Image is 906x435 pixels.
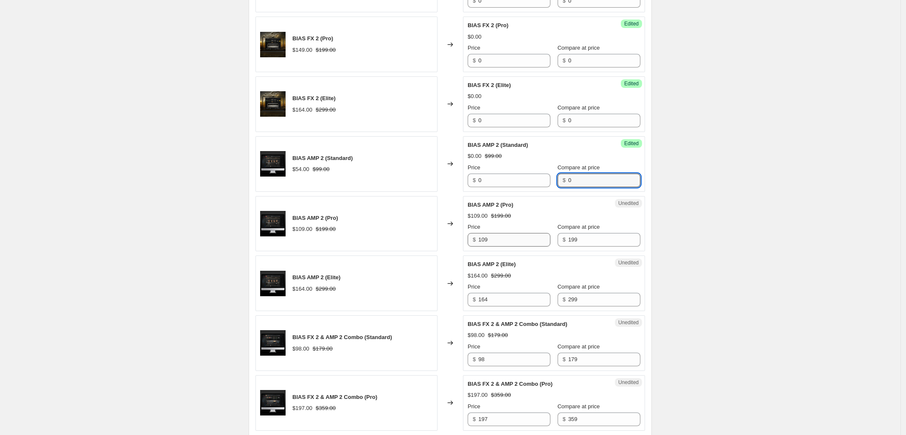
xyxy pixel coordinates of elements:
strike: $179.00 [488,331,508,340]
span: BIAS AMP 2 (Pro) [292,215,338,221]
span: $ [563,57,566,64]
strike: $299.00 [491,272,511,280]
img: 1_80x.jpg [260,91,286,117]
span: Unedited [618,259,639,266]
strike: $99.00 [313,165,330,174]
div: $0.00 [468,152,482,160]
img: biasamp2-shopify-01_80x.png [260,211,286,236]
div: $98.00 [468,331,485,340]
img: biasamp2-shopify-01_80x.png [260,151,286,177]
span: $ [473,117,476,123]
div: $164.00 [468,272,488,280]
strike: $99.00 [485,152,502,160]
div: $0.00 [468,92,482,101]
span: BIAS AMP 2 (Elite) [468,261,516,267]
strike: $299.00 [316,285,336,293]
span: BIAS FX 2 & AMP 2 Combo (Pro) [468,381,553,387]
span: Price [468,283,480,290]
strike: $299.00 [316,106,336,114]
strike: $199.00 [316,225,336,233]
span: Edited [624,20,639,27]
span: $ [563,416,566,422]
span: Compare at price [558,104,600,111]
span: Compare at price [558,403,600,410]
img: 1_80x.jpg [260,32,286,57]
span: $ [563,117,566,123]
span: $ [473,57,476,64]
span: $ [563,296,566,303]
strike: $359.00 [491,391,511,399]
span: BIAS FX 2 & AMP 2 Combo (Pro) [292,394,377,400]
img: fx2amp2-combo-shopify-01_80x.png [260,330,286,356]
span: Edited [624,80,639,87]
span: $ [473,236,476,243]
span: BIAS FX 2 (Pro) [468,22,508,28]
span: BIAS FX 2 & AMP 2 Combo (Standard) [292,334,392,340]
strike: $359.00 [316,404,336,413]
span: Price [468,45,480,51]
span: BIAS FX 2 (Elite) [468,82,511,88]
span: BIAS FX 2 & AMP 2 Combo (Standard) [468,321,567,327]
span: BIAS AMP 2 (Elite) [292,274,340,281]
div: $109.00 [292,225,312,233]
span: Price [468,343,480,350]
span: Price [468,403,480,410]
div: $197.00 [292,404,312,413]
span: Compare at price [558,164,600,171]
strike: $179.00 [313,345,333,353]
div: $98.00 [292,345,309,353]
div: $0.00 [468,33,482,41]
div: $149.00 [292,46,312,54]
span: BIAS AMP 2 (Pro) [468,202,513,208]
span: Price [468,164,480,171]
div: $164.00 [292,106,312,114]
img: fx2amp2-combo-shopify-01_80x.png [260,390,286,415]
span: $ [563,356,566,362]
img: biasamp2-shopify-01_80x.png [260,271,286,296]
span: Edited [624,140,639,147]
span: BIAS AMP 2 (Standard) [468,142,528,148]
span: $ [473,416,476,422]
span: Unedited [618,200,639,207]
div: $54.00 [292,165,309,174]
span: Price [468,224,480,230]
span: Compare at price [558,45,600,51]
strike: $199.00 [316,46,336,54]
div: $164.00 [292,285,312,293]
div: $197.00 [468,391,488,399]
span: Unedited [618,379,639,386]
span: $ [563,236,566,243]
span: $ [473,356,476,362]
span: Compare at price [558,343,600,350]
span: BIAS AMP 2 (Standard) [292,155,353,161]
span: $ [473,296,476,303]
span: Unedited [618,319,639,326]
span: BIAS FX 2 (Elite) [292,95,336,101]
div: $109.00 [468,212,488,220]
span: Price [468,104,480,111]
strike: $199.00 [491,212,511,220]
span: Compare at price [558,224,600,230]
span: BIAS FX 2 (Pro) [292,35,333,42]
span: Compare at price [558,283,600,290]
span: $ [473,177,476,183]
span: $ [563,177,566,183]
